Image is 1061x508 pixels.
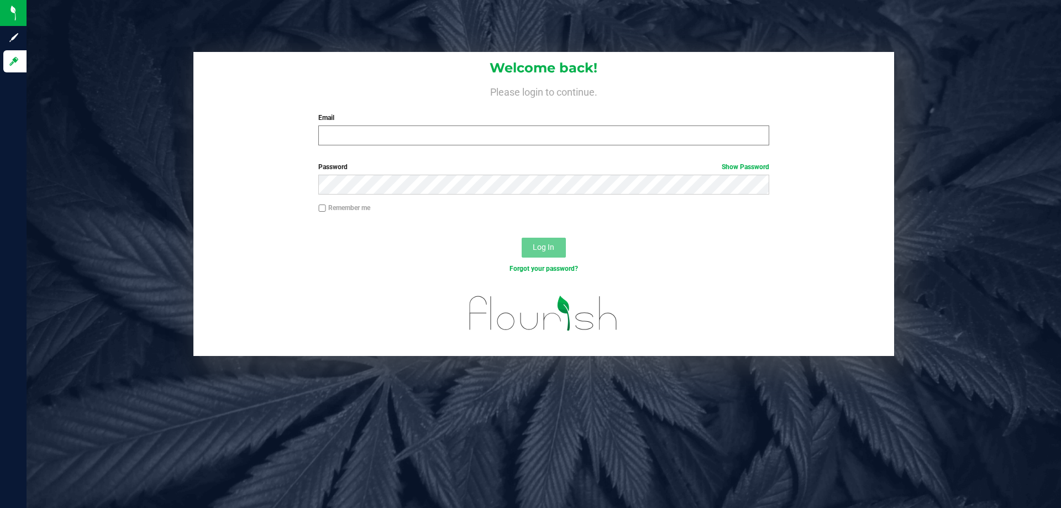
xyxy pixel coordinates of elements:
[318,205,326,212] input: Remember me
[318,203,370,213] label: Remember me
[522,238,566,258] button: Log In
[8,56,19,67] inline-svg: Log in
[318,163,348,171] span: Password
[8,32,19,43] inline-svg: Sign up
[193,61,894,75] h1: Welcome back!
[456,285,631,342] img: flourish_logo.svg
[318,113,769,123] label: Email
[510,265,578,273] a: Forgot your password?
[533,243,554,252] span: Log In
[722,163,769,171] a: Show Password
[193,84,894,97] h4: Please login to continue.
